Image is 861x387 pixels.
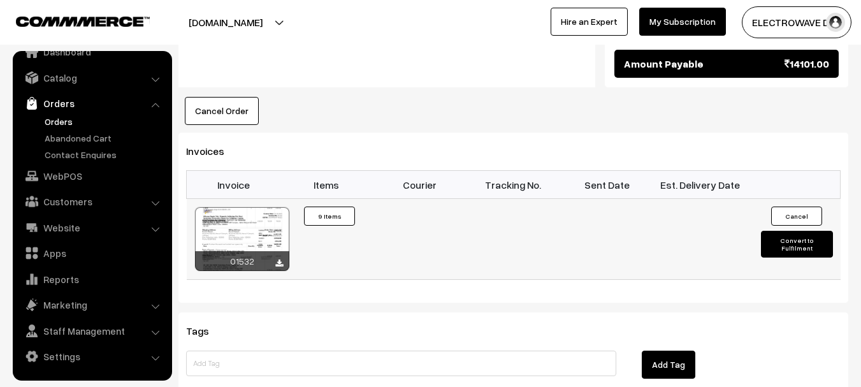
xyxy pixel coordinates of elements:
[373,171,467,199] th: Courier
[826,13,845,32] img: user
[16,92,168,115] a: Orders
[16,293,168,316] a: Marketing
[551,8,628,36] a: Hire an Expert
[639,8,726,36] a: My Subscription
[16,17,150,26] img: COMMMERCE
[144,6,307,38] button: [DOMAIN_NAME]
[771,207,822,226] button: Cancel
[785,56,829,71] span: 14101.00
[761,231,833,258] button: Convert to Fulfilment
[187,171,280,199] th: Invoice
[16,242,168,265] a: Apps
[16,190,168,213] a: Customers
[560,171,654,199] th: Sent Date
[280,171,373,199] th: Items
[41,115,168,128] a: Orders
[642,351,695,379] button: Add Tag
[186,325,224,337] span: Tags
[653,171,747,199] th: Est. Delivery Date
[16,268,168,291] a: Reports
[16,319,168,342] a: Staff Management
[185,97,259,125] button: Cancel Order
[16,66,168,89] a: Catalog
[467,171,560,199] th: Tracking No.
[195,251,289,271] div: 01532
[16,216,168,239] a: Website
[16,345,168,368] a: Settings
[41,131,168,145] a: Abandoned Cart
[186,145,240,157] span: Invoices
[16,40,168,63] a: Dashboard
[186,351,616,376] input: Add Tag
[41,148,168,161] a: Contact Enquires
[624,56,704,71] span: Amount Payable
[16,164,168,187] a: WebPOS
[304,207,355,226] button: 9 Items
[742,6,851,38] button: ELECTROWAVE DE…
[16,13,127,28] a: COMMMERCE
